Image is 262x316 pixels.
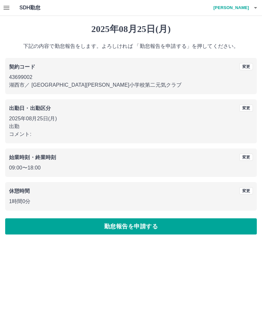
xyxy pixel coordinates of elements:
p: 1時間0分 [9,198,253,205]
button: 変更 [239,187,253,194]
button: 変更 [239,104,253,112]
b: 始業時刻・終業時刻 [9,155,56,160]
p: 出勤 [9,123,253,130]
p: 09:00 〜 18:00 [9,164,253,172]
p: 2025年08月25日(月) [9,115,253,123]
b: 休憩時間 [9,188,30,194]
p: 湖西市 ／ [GEOGRAPHIC_DATA][PERSON_NAME]小学校第二元気クラブ [9,81,253,89]
b: 契約コード [9,64,35,70]
p: コメント: [9,130,253,138]
p: 下記の内容で勤怠報告をします。よろしければ 「勤怠報告を申請する」を押してください。 [5,42,257,50]
button: 勤怠報告を申請する [5,218,257,234]
button: 変更 [239,63,253,70]
b: 出勤日・出勤区分 [9,105,51,111]
p: 43699002 [9,73,253,81]
h1: 2025年08月25日(月) [5,24,257,35]
button: 変更 [239,154,253,161]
